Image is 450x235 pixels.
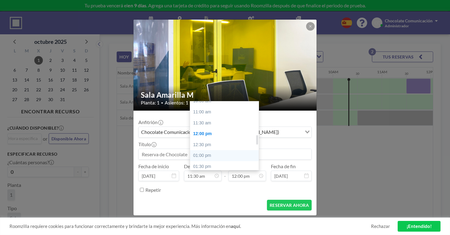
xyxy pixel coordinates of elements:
[141,100,159,106] span: Planta: 1
[165,100,188,106] span: Asientos: 1
[231,223,241,229] a: aquí.
[271,163,296,169] label: Fecha de fin
[138,141,156,147] label: Título
[224,165,226,179] span: -
[184,163,197,169] label: Desde
[145,187,161,193] label: Repetir
[139,149,311,159] input: Reserva de Chocolate
[190,128,259,139] div: 12:00 pm
[190,107,259,118] div: 11:00 am
[141,90,310,100] h2: Sala Amarilla M
[138,119,163,125] label: Anfitrión
[190,150,259,161] div: 01:00 pm
[190,118,259,129] div: 11:30 am
[140,128,280,136] span: Chocolate Comunicación ([EMAIL_ADDRESS][DOMAIN_NAME])
[398,221,441,232] a: ¡Entendido!
[161,100,163,105] span: •
[190,161,259,172] div: 01:30 pm
[190,139,259,150] div: 12:30 pm
[190,96,259,107] div: 10:30 am
[9,223,371,229] span: Roomzilla requiere cookies para funcionar correctamente y brindarte la mejor experiencia. Más inf...
[371,223,390,229] a: Rechazar
[138,163,169,169] label: Fecha de inicio
[281,128,301,136] input: Search for option
[267,200,312,210] button: RESERVAR AHORA
[139,127,311,137] div: Search for option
